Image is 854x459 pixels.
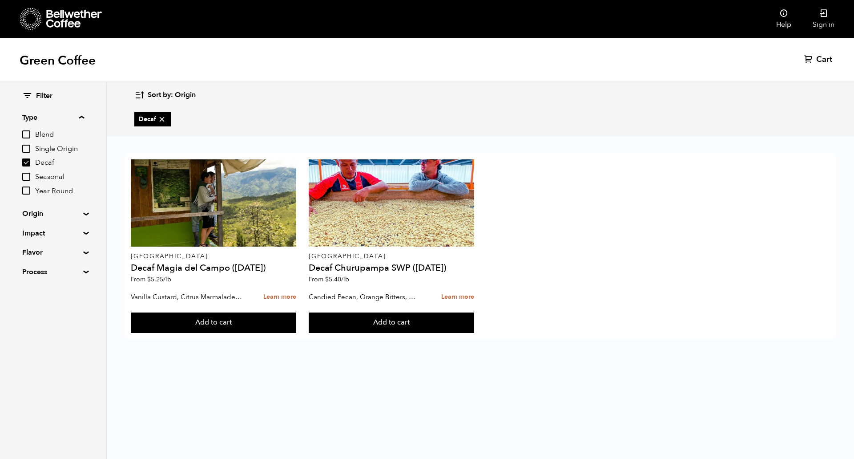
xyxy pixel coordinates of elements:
[22,228,84,239] summary: Impact
[309,264,474,272] h4: Decaf Churupampa SWP ([DATE])
[309,253,474,260] p: [GEOGRAPHIC_DATA]
[36,91,52,101] span: Filter
[134,85,196,106] button: Sort by: Origin
[139,115,166,124] span: Decaf
[131,313,296,333] button: Add to cart
[35,158,84,168] span: Decaf
[804,54,834,65] a: Cart
[325,275,349,284] bdi: 5.40
[263,288,296,307] a: Learn more
[35,172,84,182] span: Seasonal
[22,187,30,195] input: Year Round
[441,288,474,307] a: Learn more
[131,275,171,284] span: From
[131,253,296,260] p: [GEOGRAPHIC_DATA]
[131,264,296,272] h4: Decaf Magia del Campo ([DATE])
[22,267,84,277] summary: Process
[22,247,84,258] summary: Flavor
[309,275,349,284] span: From
[35,187,84,196] span: Year Round
[147,275,151,284] span: $
[131,290,243,304] p: Vanilla Custard, Citrus Marmalade, Caramel
[22,112,84,123] summary: Type
[309,313,474,333] button: Add to cart
[35,144,84,154] span: Single Origin
[20,53,96,69] h1: Green Coffee
[22,158,30,167] input: Decaf
[35,130,84,140] span: Blend
[22,145,30,153] input: Single Origin
[341,275,349,284] span: /lb
[148,90,196,100] span: Sort by: Origin
[309,290,421,304] p: Candied Pecan, Orange Bitters, Molasses
[816,54,832,65] span: Cart
[163,275,171,284] span: /lb
[22,130,30,138] input: Blend
[325,275,329,284] span: $
[22,208,84,219] summary: Origin
[22,173,30,181] input: Seasonal
[147,275,171,284] bdi: 5.25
